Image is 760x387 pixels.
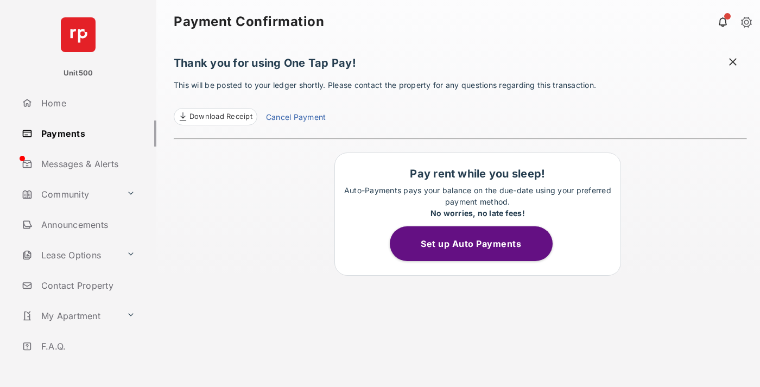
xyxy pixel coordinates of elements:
a: Contact Property [17,272,156,299]
a: Set up Auto Payments [390,238,566,249]
button: Set up Auto Payments [390,226,553,261]
a: Lease Options [17,242,122,268]
div: No worries, no late fees! [340,207,615,219]
p: This will be posted to your ledger shortly. Please contact the property for any questions regardi... [174,79,747,125]
a: Payments [17,120,156,147]
p: Auto-Payments pays your balance on the due-date using your preferred payment method. [340,185,615,219]
a: F.A.Q. [17,333,156,359]
img: svg+xml;base64,PHN2ZyB4bWxucz0iaHR0cDovL3d3dy53My5vcmcvMjAwMC9zdmciIHdpZHRoPSI2NCIgaGVpZ2h0PSI2NC... [61,17,96,52]
span: Download Receipt [189,111,252,122]
strong: Payment Confirmation [174,15,324,28]
a: My Apartment [17,303,122,329]
h1: Thank you for using One Tap Pay! [174,56,747,75]
a: Cancel Payment [266,111,326,125]
a: Home [17,90,156,116]
p: Unit500 [64,68,93,79]
a: Messages & Alerts [17,151,156,177]
a: Community [17,181,122,207]
a: Announcements [17,212,156,238]
a: Download Receipt [174,108,257,125]
h1: Pay rent while you sleep! [340,167,615,180]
